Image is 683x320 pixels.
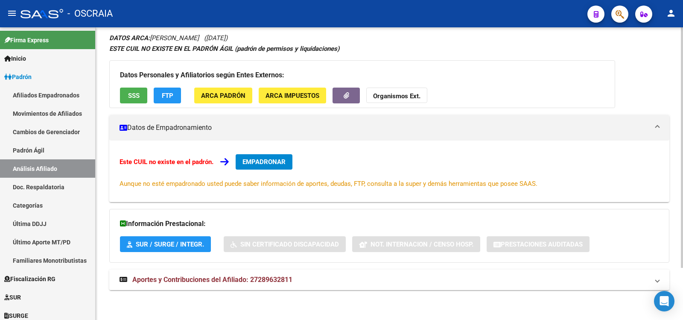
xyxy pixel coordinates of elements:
[487,236,590,252] button: Prestaciones Auditadas
[224,236,346,252] button: Sin Certificado Discapacidad
[120,180,537,188] span: Aunque no esté empadronado usted puede saber información de aportes, deudas, FTP, consulta a la s...
[501,241,583,248] span: Prestaciones Auditadas
[201,92,245,100] span: ARCA Padrón
[109,141,669,202] div: Datos de Empadronamiento
[240,241,339,248] span: Sin Certificado Discapacidad
[162,92,173,100] span: FTP
[132,276,292,284] span: Aportes y Contribuciones del Afiliado: 27289632811
[259,88,326,103] button: ARCA Impuestos
[109,34,199,42] span: [PERSON_NAME]
[120,218,659,230] h3: Información Prestacional:
[154,88,181,103] button: FTP
[67,4,113,23] span: - OSCRAIA
[109,45,339,53] strong: ESTE CUIL NO EXISTE EN EL PADRÓN ÁGIL (padrón de permisos y liquidaciones)
[128,92,140,100] span: SSS
[120,69,604,81] h3: Datos Personales y Afiliatorios según Entes Externos:
[204,34,228,42] span: ([DATE])
[4,274,55,284] span: Fiscalización RG
[366,88,427,103] button: Organismos Ext.
[236,154,292,170] button: EMPADRONAR
[7,8,17,18] mat-icon: menu
[352,236,480,252] button: Not. Internacion / Censo Hosp.
[120,236,211,252] button: SUR / SURGE / INTEGR.
[373,92,420,100] strong: Organismos Ext.
[4,293,21,302] span: SUR
[136,241,204,248] span: SUR / SURGE / INTEGR.
[371,241,473,248] span: Not. Internacion / Censo Hosp.
[109,115,669,141] mat-expansion-panel-header: Datos de Empadronamiento
[109,270,669,290] mat-expansion-panel-header: Aportes y Contribuciones del Afiliado: 27289632811
[4,35,49,45] span: Firma Express
[654,291,674,311] div: Open Intercom Messenger
[4,72,32,82] span: Padrón
[4,54,26,63] span: Inicio
[109,34,150,42] strong: DATOS ARCA:
[194,88,252,103] button: ARCA Padrón
[120,158,213,166] strong: Este CUIL no existe en el padrón.
[666,8,676,18] mat-icon: person
[266,92,319,100] span: ARCA Impuestos
[120,123,649,132] mat-panel-title: Datos de Empadronamiento
[242,158,286,166] span: EMPADRONAR
[120,88,147,103] button: SSS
